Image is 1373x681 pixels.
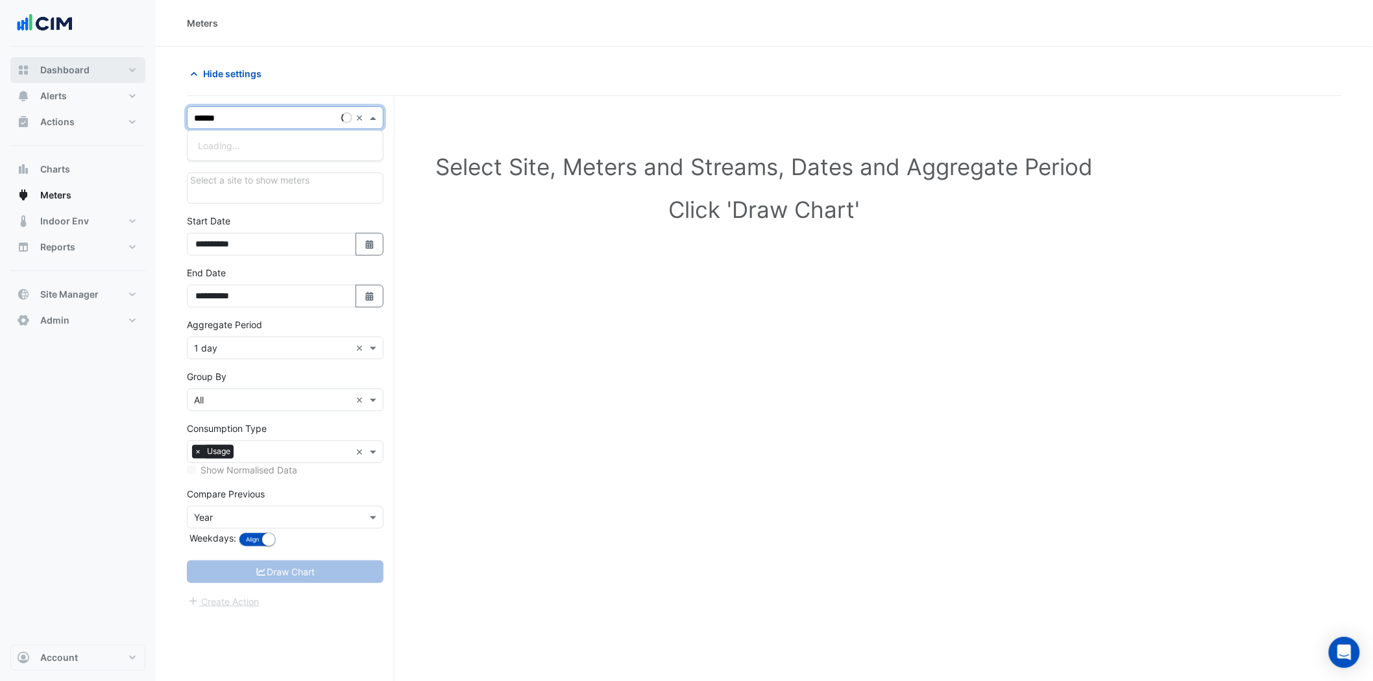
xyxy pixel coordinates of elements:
[17,215,30,228] app-icon: Indoor Env
[208,153,1321,180] h1: Select Site, Meters and Streams, Dates and Aggregate Period
[17,163,30,176] app-icon: Charts
[40,189,71,202] span: Meters
[10,208,145,234] button: Indoor Env
[356,445,367,459] span: Clear
[40,90,67,102] span: Alerts
[40,241,75,254] span: Reports
[204,445,234,458] span: Usage
[40,215,89,228] span: Indoor Env
[1329,637,1360,668] div: Open Intercom Messenger
[10,57,145,83] button: Dashboard
[40,651,78,664] span: Account
[187,16,218,30] div: Meters
[40,64,90,77] span: Dashboard
[40,115,75,128] span: Actions
[17,189,30,202] app-icon: Meters
[187,487,265,501] label: Compare Previous
[187,318,262,331] label: Aggregate Period
[200,463,297,477] label: Show Normalised Data
[187,595,260,606] app-escalated-ticket-create-button: Please correct errors first
[10,83,145,109] button: Alerts
[17,115,30,128] app-icon: Actions
[10,182,145,208] button: Meters
[187,173,383,204] div: Click Update or Cancel in Details panel
[40,314,69,327] span: Admin
[17,90,30,102] app-icon: Alerts
[40,163,70,176] span: Charts
[187,62,270,85] button: Hide settings
[187,130,383,161] ng-dropdown-panel: Options list
[16,10,74,36] img: Company Logo
[188,136,383,155] div: Loading...
[356,111,367,125] span: Clear
[356,341,367,355] span: Clear
[187,370,226,383] label: Group By
[187,266,226,280] label: End Date
[208,196,1321,223] h1: Click 'Draw Chart'
[17,288,30,301] app-icon: Site Manager
[187,422,267,435] label: Consumption Type
[187,463,383,477] div: Select meters or streams to enable normalisation
[364,239,376,250] fa-icon: Select Date
[17,314,30,327] app-icon: Admin
[364,291,376,302] fa-icon: Select Date
[10,281,145,307] button: Site Manager
[203,67,261,80] span: Hide settings
[10,234,145,260] button: Reports
[10,307,145,333] button: Admin
[187,531,236,545] label: Weekdays:
[17,64,30,77] app-icon: Dashboard
[187,214,230,228] label: Start Date
[17,241,30,254] app-icon: Reports
[192,445,204,458] span: ×
[10,645,145,671] button: Account
[10,156,145,182] button: Charts
[10,109,145,135] button: Actions
[356,393,367,407] span: Clear
[40,288,99,301] span: Site Manager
